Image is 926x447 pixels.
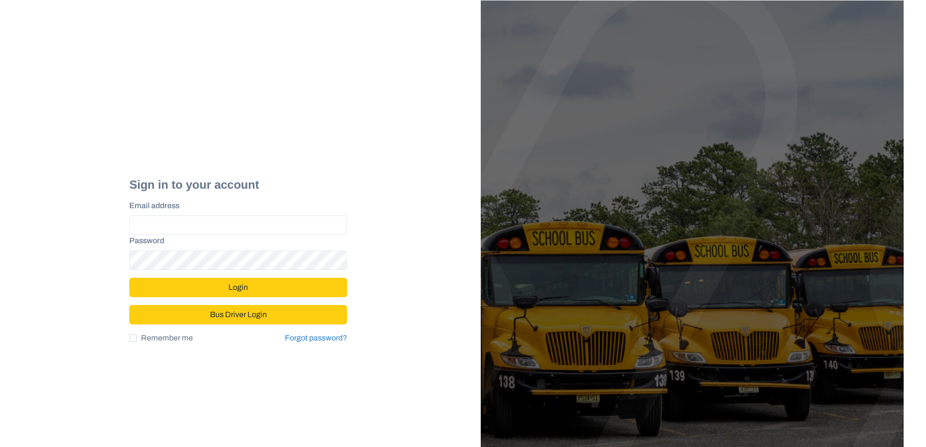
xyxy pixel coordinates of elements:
span: Remember me [141,332,193,344]
label: Email address [129,200,341,212]
label: Password [129,235,341,247]
a: Bus Driver Login [129,306,347,314]
a: Forgot password? [285,332,347,344]
a: Forgot password? [285,334,347,342]
button: Login [129,278,347,297]
button: Bus Driver Login [129,305,347,324]
h2: Sign in to your account [129,178,347,192]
